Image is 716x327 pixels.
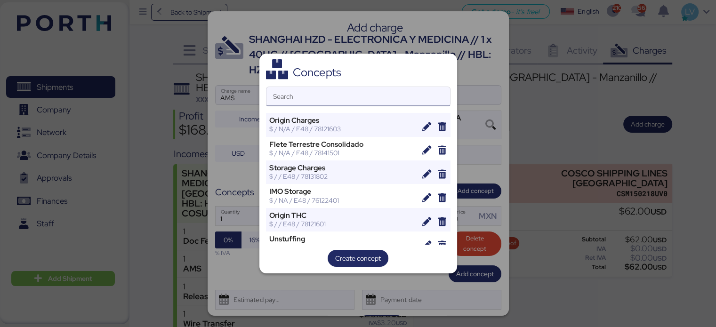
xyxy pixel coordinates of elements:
[269,116,416,125] div: Origin Charges
[269,172,416,181] div: $ / / E48 / 78131802
[269,149,416,157] div: $ / N/A / E48 / 78141501
[269,187,416,196] div: IMO Storage
[269,211,416,220] div: Origin THC
[293,68,341,77] div: Concepts
[269,164,416,172] div: Storage Charges
[269,196,416,205] div: $ / NA / E48 / 76122401
[269,243,416,252] div: $ / T/CBM / E48 / 78131802
[269,235,416,243] div: Unstuffing
[269,220,416,228] div: $ / / E48 / 78121601
[335,253,381,264] span: Create concept
[328,250,388,267] button: Create concept
[266,87,450,106] input: Search
[269,125,416,133] div: $ / N/A / E48 / 78121603
[269,140,416,149] div: Flete Terrestre Consolidado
